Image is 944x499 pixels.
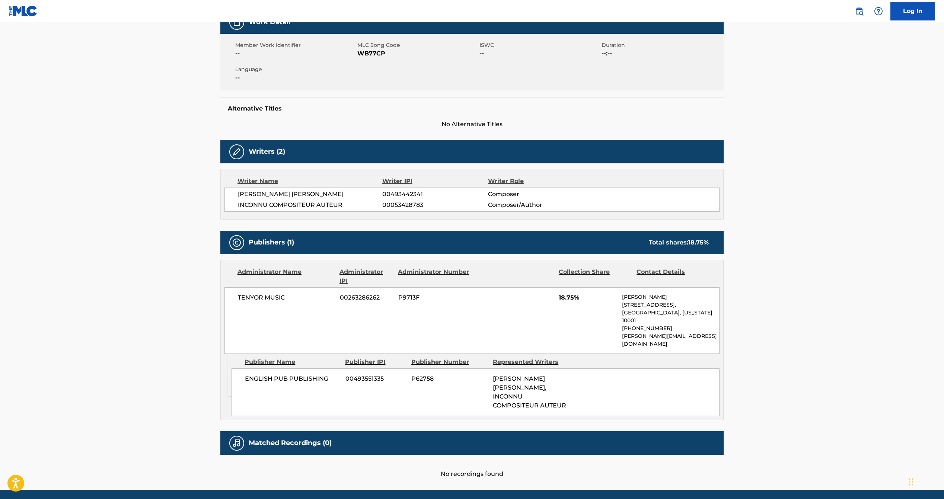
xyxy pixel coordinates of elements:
[602,49,722,58] span: --:--
[238,201,382,209] span: INCONNU COMPOSITEUR AUTEUR
[479,49,600,58] span: --
[488,177,584,186] div: Writer Role
[237,177,382,186] div: Writer Name
[238,293,334,302] span: TENYOR MUSIC
[339,268,392,285] div: Administrator IPI
[488,190,584,199] span: Composer
[235,73,355,82] span: --
[398,293,471,302] span: P9713F
[237,268,334,285] div: Administrator Name
[235,49,355,58] span: --
[382,201,488,209] span: 00053428783
[622,332,719,348] p: [PERSON_NAME][EMAIL_ADDRESS][DOMAIN_NAME]
[493,375,566,409] span: [PERSON_NAME] [PERSON_NAME], INCONNU COMPOSITEUR AUTEUR
[249,238,294,247] h5: Publishers (1)
[232,238,241,247] img: Publishers
[852,4,867,19] a: Public Search
[622,309,719,324] p: [GEOGRAPHIC_DATA], [US_STATE] 10001
[235,65,355,73] span: Language
[602,41,722,49] span: Duration
[855,7,864,16] img: search
[688,239,709,246] span: 18.75 %
[345,358,406,367] div: Publisher IPI
[232,147,241,156] img: Writers
[909,471,913,493] div: Drag
[245,358,339,367] div: Publisher Name
[235,41,355,49] span: Member Work Identifier
[249,439,332,447] h5: Matched Recordings (0)
[559,268,631,285] div: Collection Share
[907,463,944,499] iframe: Chat Widget
[228,105,716,112] h5: Alternative Titles
[559,293,616,302] span: 18.75%
[622,301,719,309] p: [STREET_ADDRESS],
[245,374,340,383] span: ENGLISH PUB PUBLISHING
[382,177,488,186] div: Writer IPI
[9,6,38,16] img: MLC Logo
[220,120,724,129] span: No Alternative Titles
[874,7,883,16] img: help
[649,238,709,247] div: Total shares:
[637,268,709,285] div: Contact Details
[232,439,241,448] img: Matched Recordings
[890,2,935,20] a: Log In
[411,374,487,383] span: P62758
[479,41,600,49] span: ISWC
[238,190,382,199] span: [PERSON_NAME] [PERSON_NAME]
[871,4,886,19] div: Help
[345,374,406,383] span: 00493551335
[398,268,470,285] div: Administrator Number
[493,358,569,367] div: Represented Writers
[622,293,719,301] p: [PERSON_NAME]
[382,190,488,199] span: 00493442341
[357,49,478,58] span: WB77CP
[249,147,285,156] h5: Writers (2)
[220,455,724,479] div: No recordings found
[411,358,487,367] div: Publisher Number
[622,324,719,332] p: [PHONE_NUMBER]
[488,201,584,209] span: Composer/Author
[357,41,478,49] span: MLC Song Code
[340,293,393,302] span: 00263286262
